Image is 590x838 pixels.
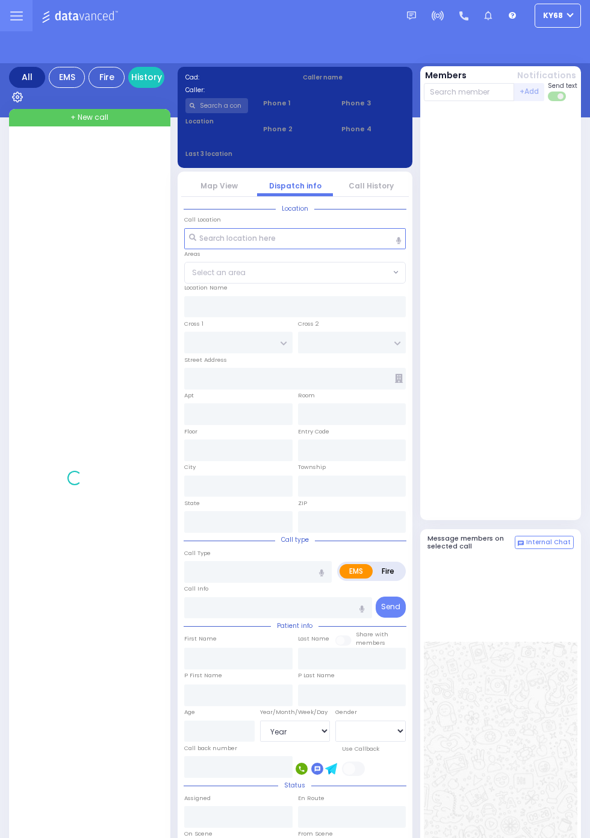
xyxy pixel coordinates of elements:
[271,621,318,630] span: Patient info
[517,69,576,82] button: Notifications
[185,149,296,158] label: Last 3 location
[184,356,227,364] label: Street Address
[424,83,515,101] input: Search member
[184,635,217,643] label: First Name
[341,98,405,108] span: Phone 3
[184,284,228,292] label: Location Name
[260,708,331,716] div: Year/Month/Week/Day
[425,69,467,82] button: Members
[184,391,194,400] label: Apt
[298,830,333,838] label: From Scene
[128,67,164,88] a: History
[298,427,329,436] label: Entry Code
[303,73,405,82] label: Caller name
[548,81,577,90] span: Send text
[184,549,211,557] label: Call Type
[184,794,211,802] label: Assigned
[184,463,196,471] label: City
[526,538,571,547] span: Internal Chat
[275,535,315,544] span: Call type
[335,708,357,716] label: Gender
[184,216,221,224] label: Call Location
[356,630,388,638] small: Share with
[340,564,373,579] label: EMS
[184,830,213,838] label: On Scene
[298,391,315,400] label: Room
[184,320,203,328] label: Cross 1
[535,4,581,28] button: ky68
[341,124,405,134] span: Phone 4
[518,541,524,547] img: comment-alt.png
[9,67,45,88] div: All
[184,708,195,716] label: Age
[543,10,563,21] span: ky68
[184,228,406,250] input: Search location here
[548,90,567,102] label: Turn off text
[42,8,122,23] img: Logo
[49,67,85,88] div: EMS
[263,98,326,108] span: Phone 1
[184,499,200,507] label: State
[185,73,288,82] label: Cad:
[278,781,311,790] span: Status
[192,267,246,278] span: Select an area
[269,181,321,191] a: Dispatch info
[298,635,329,643] label: Last Name
[372,564,404,579] label: Fire
[184,744,237,753] label: Call back number
[184,585,208,593] label: Call Info
[185,117,249,126] label: Location
[200,181,238,191] a: Map View
[298,794,324,802] label: En Route
[407,11,416,20] img: message.svg
[263,124,326,134] span: Phone 2
[184,671,222,680] label: P First Name
[276,204,314,213] span: Location
[88,67,125,88] div: Fire
[184,250,200,258] label: Areas
[376,597,406,618] button: Send
[298,463,326,471] label: Township
[298,671,335,680] label: P Last Name
[356,639,385,647] span: members
[185,85,288,95] label: Caller:
[298,320,319,328] label: Cross 2
[70,112,108,123] span: + New call
[184,427,197,436] label: Floor
[515,536,574,549] button: Internal Chat
[349,181,394,191] a: Call History
[185,98,249,113] input: Search a contact
[395,374,403,383] span: Other building occupants
[427,535,515,550] h5: Message members on selected call
[342,745,379,753] label: Use Callback
[298,499,307,507] label: ZIP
